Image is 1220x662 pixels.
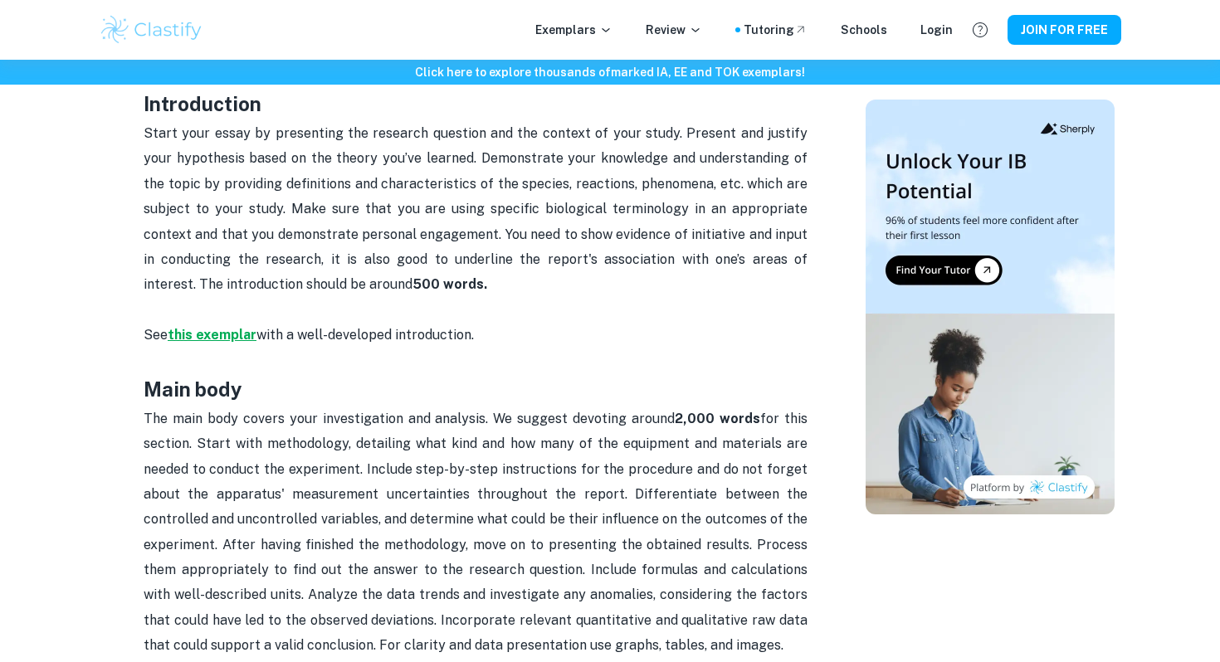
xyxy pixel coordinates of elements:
[144,411,811,654] span: The main body covers your investigation and analysis. We suggest devoting around for this section...
[3,63,1217,81] h6: Click here to explore thousands of marked IA, EE and TOK exemplars !
[256,327,474,343] span: with a well-developed introduction.
[646,21,702,39] p: Review
[144,125,811,292] span: Start your essay by presenting the research question and the context of your study. Present and j...
[866,100,1115,514] img: Thumbnail
[144,327,168,343] span: See
[144,92,261,115] span: Introduction
[1008,15,1121,45] button: JOIN FOR FREE
[535,21,612,39] p: Exemplars
[168,327,256,343] a: this exemplar
[144,377,242,401] span: Main body
[920,21,953,39] a: Login
[744,21,808,39] a: Tutoring
[966,16,994,44] button: Help and Feedback
[675,411,760,426] strong: 2,000 words
[412,276,487,292] strong: 500 words.
[99,13,204,46] img: Clastify logo
[841,21,887,39] a: Schools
